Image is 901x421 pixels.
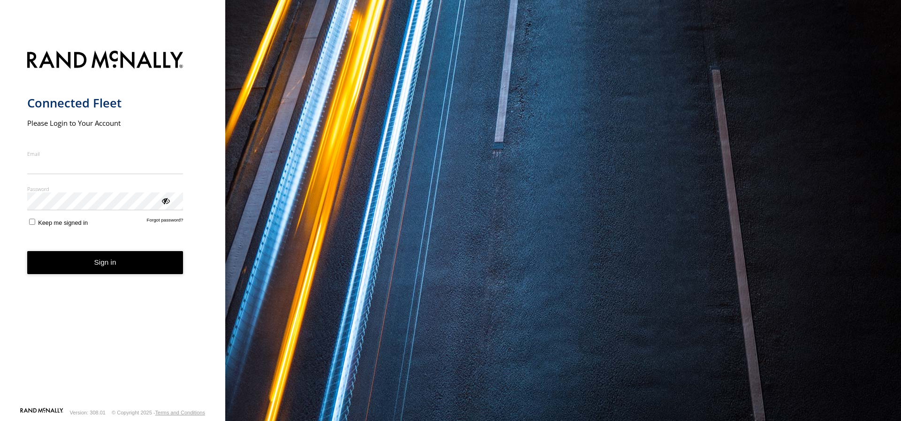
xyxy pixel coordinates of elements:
a: Forgot password? [147,217,183,226]
button: Sign in [27,251,183,274]
img: Rand McNally [27,49,183,73]
form: main [27,45,199,407]
div: © Copyright 2025 - [112,410,205,415]
label: Password [27,185,183,192]
label: Email [27,150,183,157]
div: Version: 308.01 [70,410,106,415]
input: Keep me signed in [29,219,35,225]
div: ViewPassword [160,196,170,205]
a: Visit our Website [20,408,63,417]
h1: Connected Fleet [27,95,183,111]
a: Terms and Conditions [155,410,205,415]
h2: Please Login to Your Account [27,118,183,128]
span: Keep me signed in [38,219,88,226]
